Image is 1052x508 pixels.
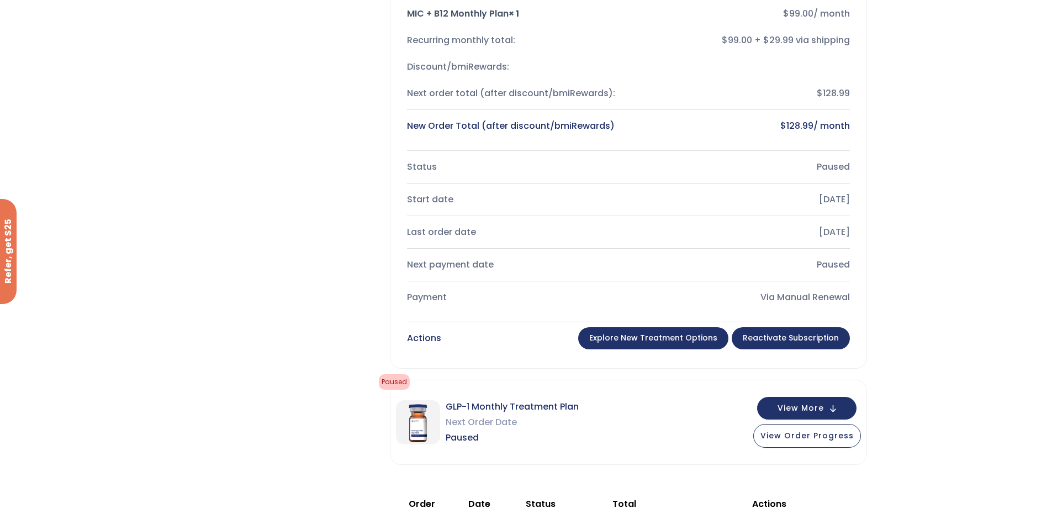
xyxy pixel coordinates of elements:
strong: × 1 [509,7,519,20]
button: View Order Progress [753,424,861,448]
span: Paused [446,430,579,446]
span: View Order Progress [760,430,854,441]
span: GLP-1 Monthly Treatment Plan [446,399,579,415]
img: GLP-1 Monthly Treatment Plan [396,400,440,444]
div: Next payment date [407,257,620,273]
div: Status [407,159,620,175]
button: View More [757,397,857,420]
div: Start date [407,192,620,207]
div: $99.00 + $29.99 via shipping [637,33,850,48]
bdi: 99.00 [783,7,813,20]
span: $ [783,7,789,20]
div: Discount/bmiRewards: [407,59,620,75]
a: Explore New Treatment Options [578,327,728,349]
div: [DATE] [637,192,850,207]
a: Reactivate Subscription [732,327,850,349]
div: New Order Total (after discount/bmiRewards) [407,118,620,134]
div: Paused [637,257,850,273]
div: Actions [407,331,441,346]
div: / month [637,118,850,134]
div: [DATE] [637,224,850,240]
div: Recurring monthly total: [407,33,620,48]
div: Next order total (after discount/bmiRewards): [407,86,620,101]
div: MIC + B12 Monthly Plan [407,6,620,22]
span: View More [778,405,824,412]
span: Paused [379,374,410,390]
div: $128.99 [637,86,850,101]
bdi: 128.99 [780,119,813,132]
div: / month [637,6,850,22]
span: $ [780,119,786,132]
div: Paused [637,159,850,175]
div: Payment [407,290,620,305]
span: Next Order Date [446,415,579,430]
div: Last order date [407,224,620,240]
div: Via Manual Renewal [637,290,850,305]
